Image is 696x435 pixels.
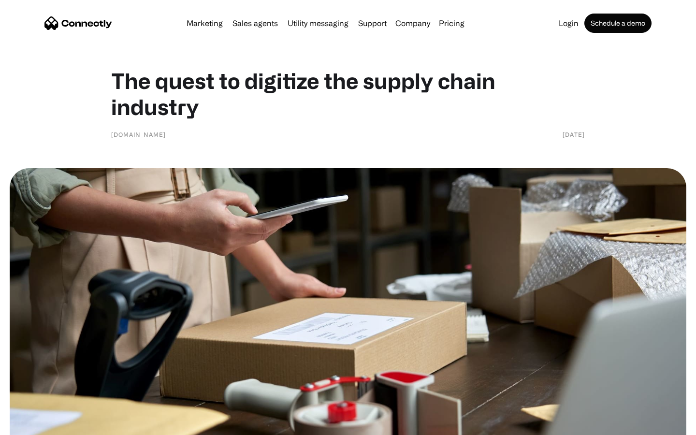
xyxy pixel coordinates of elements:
[555,19,582,27] a: Login
[44,16,112,30] a: home
[19,418,58,432] ul: Language list
[563,130,585,139] div: [DATE]
[395,16,430,30] div: Company
[111,68,585,120] h1: The quest to digitize the supply chain industry
[284,19,352,27] a: Utility messaging
[10,418,58,432] aside: Language selected: English
[584,14,652,33] a: Schedule a demo
[229,19,282,27] a: Sales agents
[435,19,468,27] a: Pricing
[183,19,227,27] a: Marketing
[111,130,166,139] div: [DOMAIN_NAME]
[392,16,433,30] div: Company
[354,19,391,27] a: Support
